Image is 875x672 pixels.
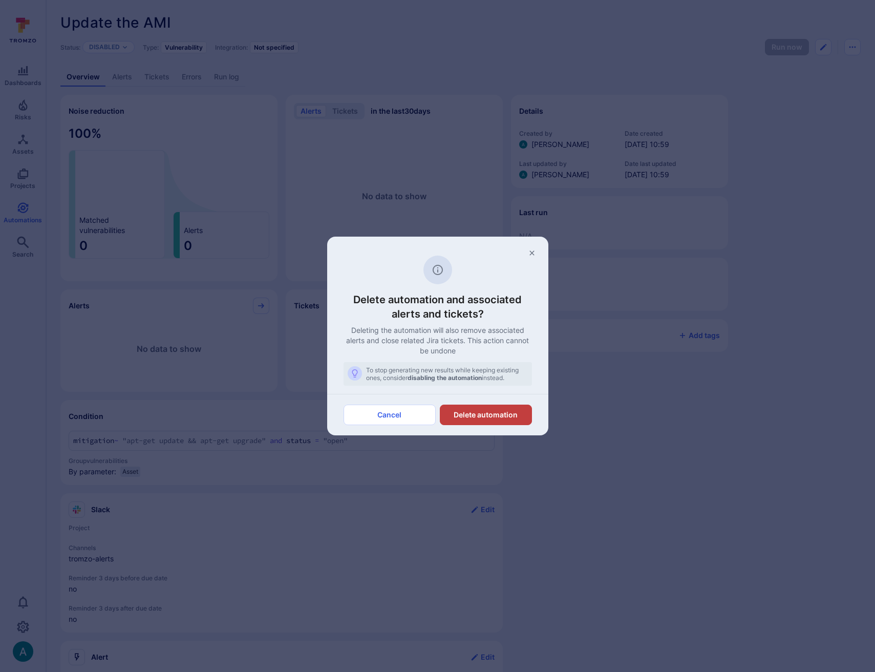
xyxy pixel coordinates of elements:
b: disabling the automation [408,374,482,382]
h3: Delete automation and associated alerts and tickets? [344,292,532,321]
button: Cancel [344,405,436,425]
p: Deleting the automation will also remove associated alerts and close related Jira tickets. This a... [344,325,532,356]
button: Delete automation [440,405,532,425]
span: To stop generating new results while keeping existing ones, consider instead. [366,366,528,382]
